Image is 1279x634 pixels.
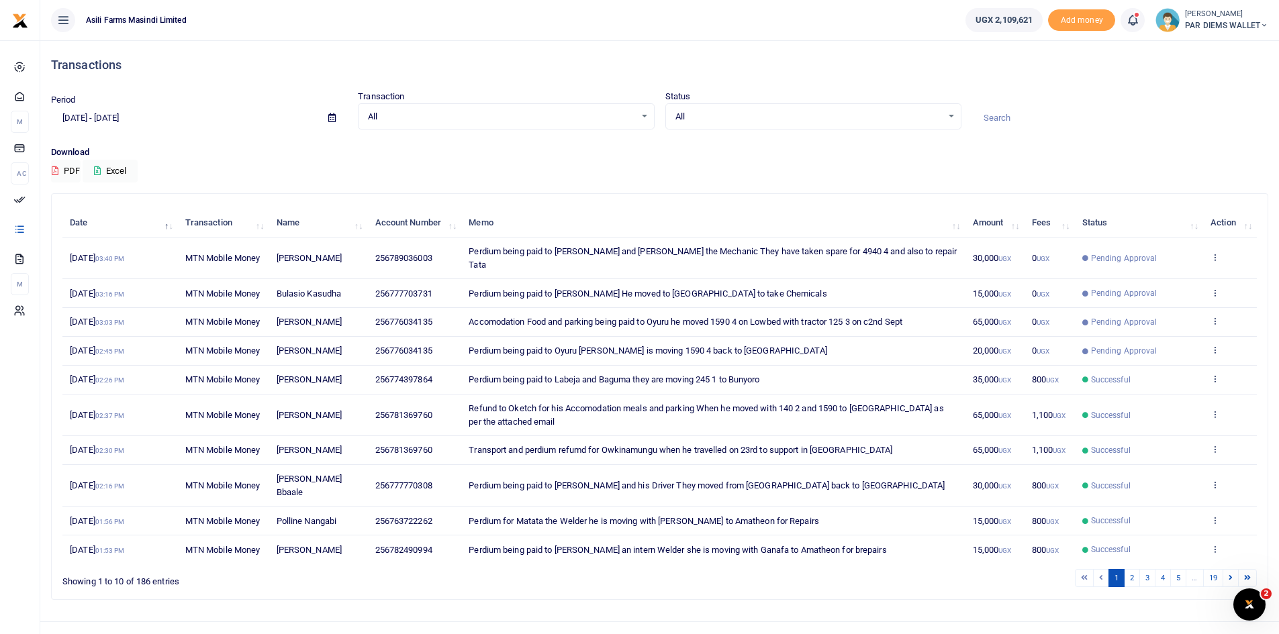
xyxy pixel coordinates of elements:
[1233,588,1266,621] iframe: Intercom live chat
[375,516,432,526] span: 256763722262
[185,374,260,384] span: MTN Mobile Money
[277,545,342,555] span: [PERSON_NAME]
[277,253,342,263] span: [PERSON_NAME]
[973,480,1012,490] span: 30,000
[1108,569,1125,587] a: 1
[70,253,124,263] span: [DATE]
[1032,346,1049,356] span: 0
[998,482,1011,490] small: UGX
[375,288,432,299] span: 256777703731
[469,480,945,490] span: Perdium being paid to [PERSON_NAME] and his Driver They moved from [GEOGRAPHIC_DATA] back to [GEO...
[469,346,826,356] span: Perdium being paid to Oyuru [PERSON_NAME] is moving 1590 4 back to [GEOGRAPHIC_DATA]
[12,13,28,29] img: logo-small
[1155,569,1171,587] a: 4
[1037,319,1049,326] small: UGX
[1091,252,1157,264] span: Pending Approval
[277,288,342,299] span: Bulasio Kasudha
[368,110,634,123] span: All
[469,516,819,526] span: Perdium for Matata the Welder he is moving with [PERSON_NAME] to Amatheon for Repairs
[70,516,124,526] span: [DATE]
[185,516,260,526] span: MTN Mobile Money
[51,107,318,129] input: select period
[1091,444,1131,456] span: Successful
[973,288,1012,299] span: 15,000
[469,374,759,384] span: Perdium being paid to Labeja and Baguma they are moving 245 1 to Bunyoro
[375,480,432,490] span: 256777770308
[998,255,1011,262] small: UGX
[469,545,886,555] span: Perdium being paid to [PERSON_NAME] an intern Welder she is moving with Ganafa to Amatheon for br...
[461,209,965,237] th: Memo: activate to sort column ascending
[1046,547,1059,554] small: UGX
[11,111,29,133] li: M
[998,319,1011,326] small: UGX
[665,90,691,103] label: Status
[70,317,124,327] span: [DATE]
[277,346,342,356] span: [PERSON_NAME]
[62,568,555,588] div: Showing 1 to 10 of 186 entries
[1046,518,1059,525] small: UGX
[998,376,1011,384] small: UGX
[973,374,1012,384] span: 35,000
[277,317,342,327] span: [PERSON_NAME]
[51,58,1268,72] h4: Transactions
[375,346,432,356] span: 256776034135
[81,14,192,26] span: Asili Farms Masindi Limited
[1124,569,1140,587] a: 2
[185,346,260,356] span: MTN Mobile Money
[95,348,125,355] small: 02:45 PM
[367,209,461,237] th: Account Number: activate to sort column ascending
[1048,9,1115,32] li: Toup your wallet
[12,15,28,25] a: logo-small logo-large logo-large
[972,107,1268,129] input: Search
[178,209,269,237] th: Transaction: activate to sort column ascending
[998,518,1011,525] small: UGX
[185,410,260,420] span: MTN Mobile Money
[973,317,1012,327] span: 65,000
[965,8,1043,32] a: UGX 2,109,621
[1046,376,1059,384] small: UGX
[973,516,1012,526] span: 15,000
[1032,317,1049,327] span: 0
[83,160,138,182] button: Excel
[998,348,1011,355] small: UGX
[95,547,125,554] small: 01:53 PM
[965,209,1024,237] th: Amount: activate to sort column ascending
[998,447,1011,454] small: UGX
[95,482,125,490] small: 02:16 PM
[1074,209,1203,237] th: Status: activate to sort column ascending
[70,346,124,356] span: [DATE]
[1091,287,1157,299] span: Pending Approval
[998,412,1011,419] small: UGX
[95,376,125,384] small: 02:26 PM
[358,90,404,103] label: Transaction
[469,246,957,270] span: Perdium being paid to [PERSON_NAME] and [PERSON_NAME] the Mechanic They have taken spare for 4940...
[95,447,125,454] small: 02:30 PM
[70,545,124,555] span: [DATE]
[185,288,260,299] span: MTN Mobile Money
[1032,545,1059,555] span: 800
[1261,588,1272,599] span: 2
[1024,209,1074,237] th: Fees: activate to sort column ascending
[11,273,29,295] li: M
[185,480,260,490] span: MTN Mobile Money
[1203,569,1223,587] a: 19
[277,516,337,526] span: Polline Nangabi
[375,374,432,384] span: 256774397864
[973,545,1012,555] span: 15,000
[960,8,1048,32] li: Wallet ballance
[973,410,1012,420] span: 65,000
[469,288,826,299] span: Perdium being paid to [PERSON_NAME] He moved to [GEOGRAPHIC_DATA] to take Chemicals
[1091,316,1157,328] span: Pending Approval
[1032,374,1059,384] span: 800
[277,474,342,497] span: [PERSON_NAME] Bbaale
[1185,9,1268,20] small: [PERSON_NAME]
[976,13,1033,27] span: UGX 2,109,621
[1203,209,1257,237] th: Action: activate to sort column ascending
[185,445,260,455] span: MTN Mobile Money
[1091,409,1131,421] span: Successful
[1091,374,1131,386] span: Successful
[70,480,124,490] span: [DATE]
[70,288,124,299] span: [DATE]
[95,290,125,298] small: 03:16 PM
[51,93,76,107] label: Period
